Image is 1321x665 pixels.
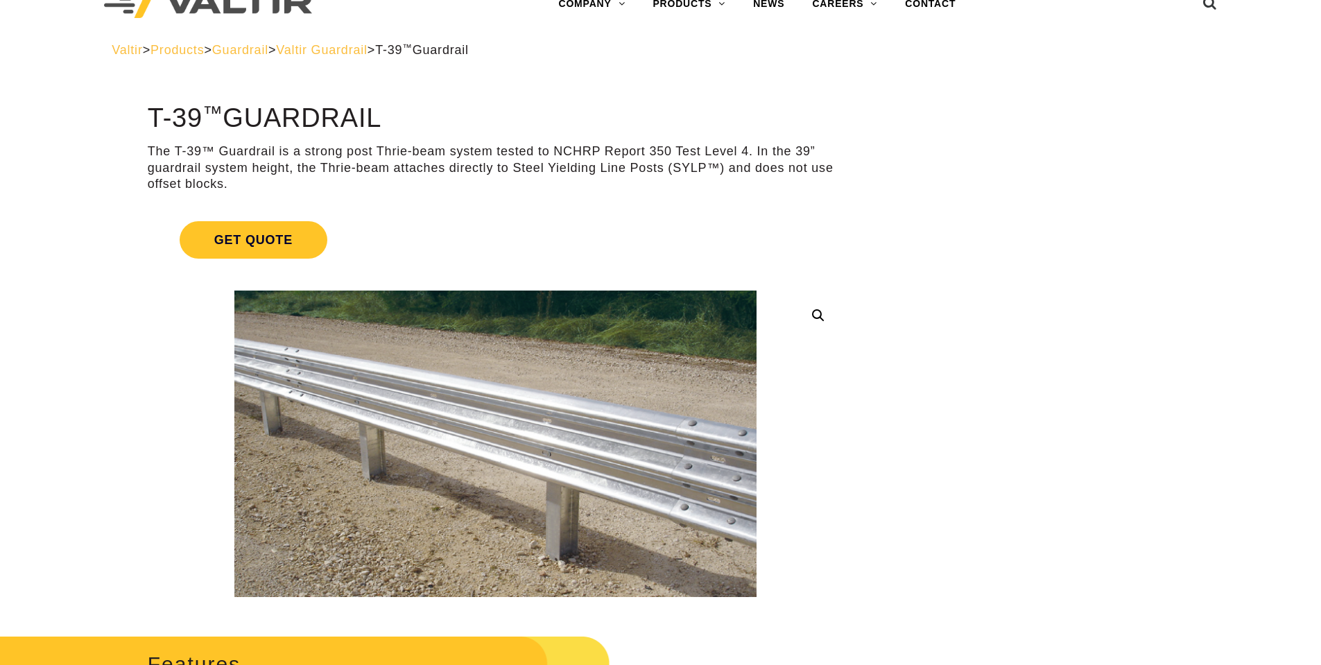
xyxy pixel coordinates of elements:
a: Products [150,43,204,57]
p: The T-39™ Guardrail is a strong post Thrie-beam system tested to NCHRP Report 350 Test Level 4. I... [148,144,843,192]
span: T-39 Guardrail [375,43,469,57]
sup: ™ [402,42,412,53]
span: Get Quote [180,221,327,259]
div: > > > > [112,42,1209,58]
a: Valtir [112,43,142,57]
a: Guardrail [212,43,268,57]
h1: T-39 Guardrail [148,104,843,133]
sup: ™ [202,102,223,124]
a: Valtir Guardrail [276,43,368,57]
a: Get Quote [148,205,843,275]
